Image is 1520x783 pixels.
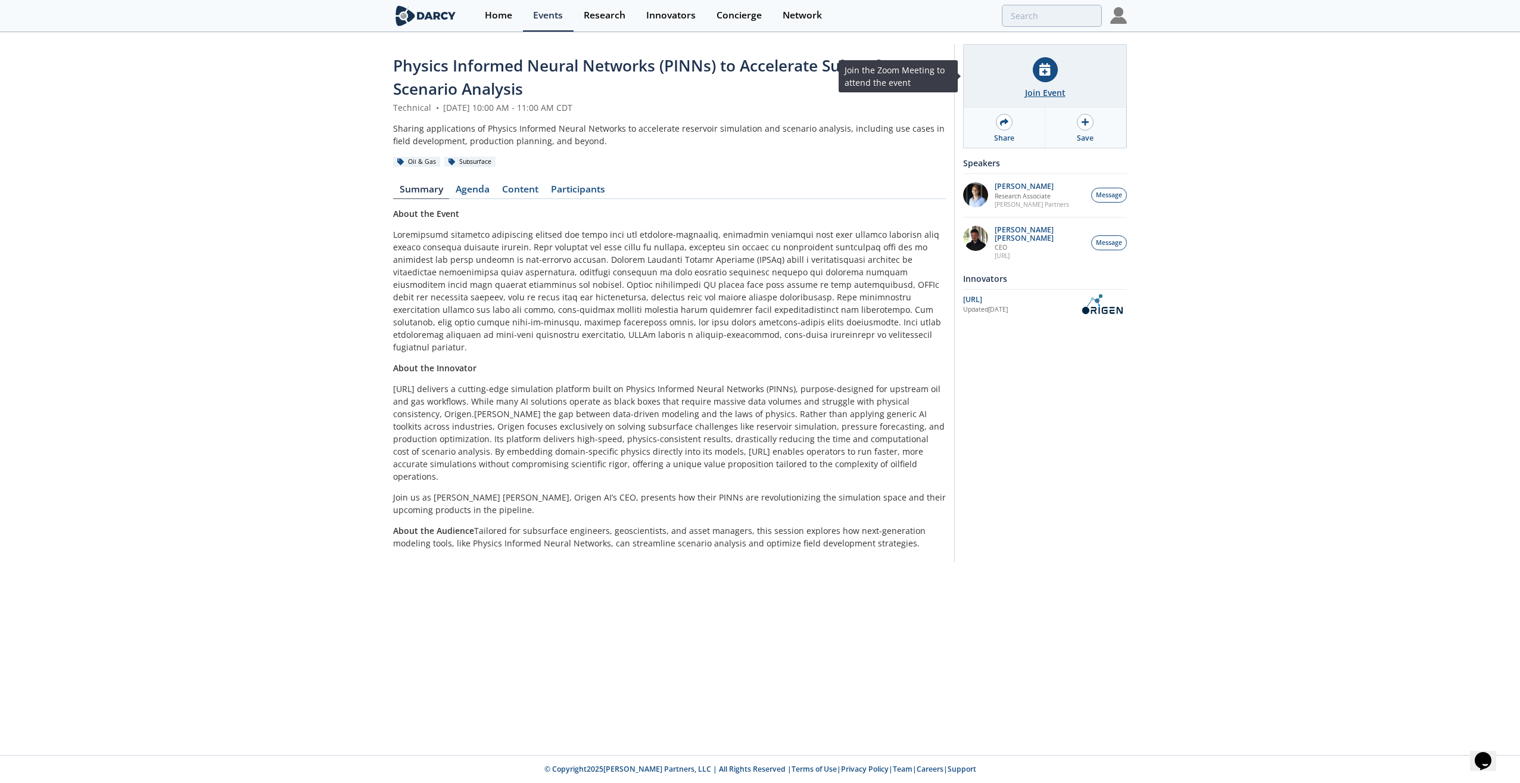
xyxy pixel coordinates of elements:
[393,491,946,516] p: Join us as [PERSON_NAME] [PERSON_NAME], Origen AI’s CEO, presents how their PINNs are revolutioni...
[963,226,988,251] img: 20112e9a-1f67-404a-878c-a26f1c79f5da
[1091,235,1127,250] button: Message
[393,157,440,167] div: Oil & Gas
[792,764,837,774] a: Terms of Use
[717,11,762,20] div: Concierge
[393,525,474,536] strong: About the Audience
[1077,294,1127,315] img: OriGen.AI
[963,294,1077,305] div: [URL]
[393,5,458,26] img: logo-wide.svg
[444,157,496,167] div: Subsurface
[533,11,563,20] div: Events
[948,764,976,774] a: Support
[963,153,1127,173] div: Speakers
[995,243,1085,251] p: CEO
[449,185,496,199] a: Agenda
[393,101,946,114] div: Technical [DATE] 10:00 AM - 11:00 AM CDT
[393,383,946,483] p: [URL] delivers a cutting-edge simulation platform built on Physics Informed Neural Networks (PINN...
[783,11,822,20] div: Network
[485,11,512,20] div: Home
[893,764,912,774] a: Team
[995,251,1085,260] p: [URL]
[1110,7,1127,24] img: Profile
[393,362,476,374] strong: About the Innovator
[434,102,441,113] span: •
[1077,133,1094,144] div: Save
[1470,735,1508,771] iframe: chat widget
[963,294,1127,315] a: [URL] Updated[DATE] OriGen.AI
[1096,191,1122,200] span: Message
[963,182,988,207] img: 1EXUV5ipS3aUf9wnAL7U
[995,182,1069,191] p: [PERSON_NAME]
[1091,188,1127,203] button: Message
[393,55,906,100] span: Physics Informed Neural Networks (PINNs) to Accelerate Subsurface Scenario Analysis
[1002,5,1102,27] input: Advanced Search
[1025,86,1066,99] div: Join Event
[496,185,544,199] a: Content
[995,192,1069,200] p: Research Associate
[393,228,946,353] p: Loremipsumd sitametco adipiscing elitsed doe tempo inci utl etdolore-magnaaliq, enimadmin veniamq...
[319,764,1201,775] p: © Copyright 2025 [PERSON_NAME] Partners, LLC | All Rights Reserved | | | | |
[841,764,889,774] a: Privacy Policy
[646,11,696,20] div: Innovators
[995,200,1069,209] p: [PERSON_NAME] Partners
[393,122,946,147] div: Sharing applications of Physics Informed Neural Networks to accelerate reservoir simulation and s...
[963,305,1077,315] div: Updated [DATE]
[584,11,625,20] div: Research
[393,185,449,199] a: Summary
[1096,238,1122,248] span: Message
[917,764,943,774] a: Careers
[544,185,611,199] a: Participants
[393,208,459,219] strong: About the Event
[994,133,1014,144] div: Share
[995,226,1085,243] p: [PERSON_NAME] [PERSON_NAME]
[393,524,946,549] p: Tailored for subsurface engineers, geoscientists, and asset managers, this session explores how n...
[963,268,1127,289] div: Innovators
